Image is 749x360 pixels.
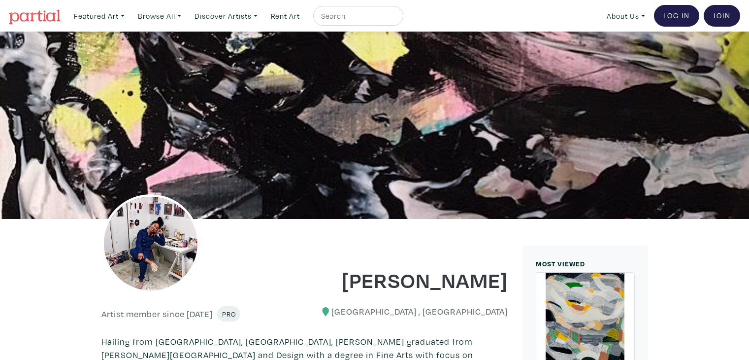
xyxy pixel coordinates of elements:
[312,266,508,293] h1: [PERSON_NAME]
[312,306,508,317] h6: [GEOGRAPHIC_DATA] , [GEOGRAPHIC_DATA]
[536,259,585,268] small: MOST VIEWED
[101,309,213,320] h6: Artist member since [DATE]
[602,6,650,26] a: About Us
[190,6,262,26] a: Discover Artists
[69,6,129,26] a: Featured Art
[320,10,394,22] input: Search
[704,5,740,27] a: Join
[222,309,236,319] span: Pro
[133,6,186,26] a: Browse All
[101,194,200,293] img: phpThumb.php
[654,5,699,27] a: Log In
[266,6,304,26] a: Rent Art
